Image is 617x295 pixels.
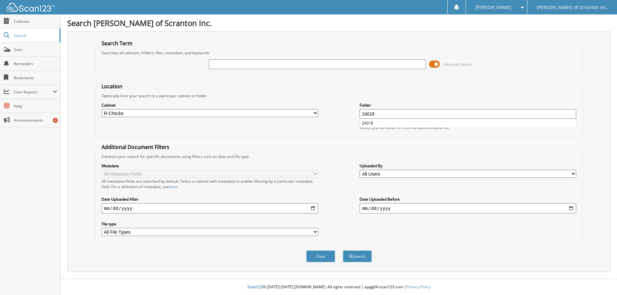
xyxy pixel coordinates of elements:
span: Announcements [14,117,57,123]
span: Search [14,33,56,38]
div: © [DATE]-[DATE] [DOMAIN_NAME]. All rights reserved | appg04-scan123-com | [61,279,617,295]
input: start [102,203,318,213]
legend: Location [98,83,126,90]
div: 4 [53,118,58,123]
div: Optionally limit your search to a particular cabinet or folder [98,93,580,99]
label: File type [102,221,318,227]
legend: Additional Document Filters [98,143,173,151]
input: end [360,203,576,213]
span: [PERSON_NAME] [475,5,511,9]
label: Folder [360,102,576,108]
span: Scan [14,47,57,52]
a: here [169,184,177,189]
span: Bookmarks [14,75,57,81]
span: Scan123 [247,284,263,290]
label: Date Uploaded Before [360,196,576,202]
li: 24018 [360,119,577,127]
span: Cabinets [14,19,57,24]
span: Advanced Search [443,62,472,67]
label: Date Uploaded After [102,196,318,202]
a: Privacy Policy [407,284,431,290]
label: Metadata [102,163,318,169]
button: Clear [306,250,335,262]
div: Enhance your search for specific documents using filters such as date and file type. [98,154,580,159]
img: scan123-logo-white.svg [6,3,55,12]
span: Help [14,103,57,109]
h1: Search [PERSON_NAME] of Scranton Inc. [67,18,611,28]
span: User Reports [14,89,53,95]
label: Uploaded By [360,163,576,169]
legend: Search Term [98,40,136,47]
div: Searches all cabinets, folders, files, metadata, and keywords [98,50,580,56]
span: [PERSON_NAME] of Scranton Inc. [537,5,608,9]
button: Search [343,250,372,262]
label: Cabinet [102,102,318,108]
span: Reminders [14,61,57,66]
div: All metadata fields are searched by default. Select a cabinet with metadata to enable filtering b... [102,178,318,189]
